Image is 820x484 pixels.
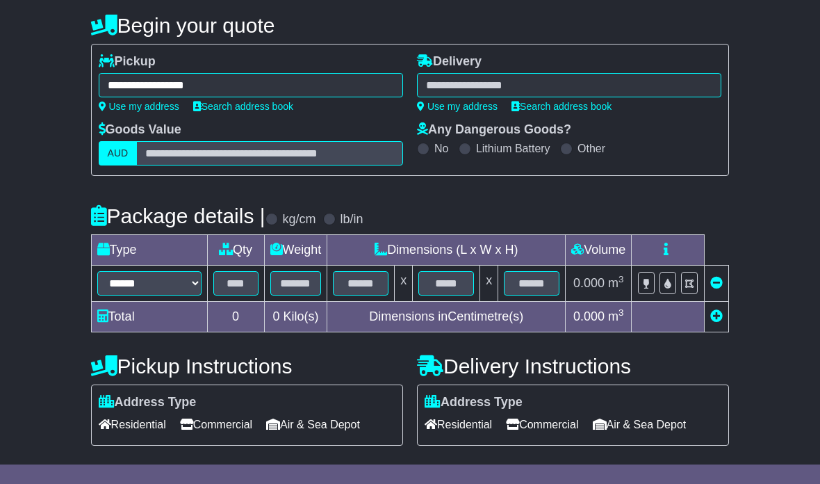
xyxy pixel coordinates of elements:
label: Other [577,142,605,155]
td: 0 [207,302,264,332]
td: Dimensions (L x W x H) [327,235,566,266]
td: x [480,266,498,302]
span: Residential [99,414,166,435]
td: Weight [264,235,327,266]
label: kg/cm [283,212,316,227]
span: m [608,276,624,290]
span: 0 [272,309,279,323]
a: Use my address [417,101,498,112]
h4: Pickup Instructions [91,355,403,378]
span: Air & Sea Depot [593,414,687,435]
span: 0.000 [573,276,605,290]
label: Pickup [99,54,156,70]
a: Use my address [99,101,179,112]
sup: 3 [618,274,624,284]
td: Qty [207,235,264,266]
label: Goods Value [99,122,181,138]
sup: 3 [618,307,624,318]
td: Dimensions in Centimetre(s) [327,302,566,332]
span: m [608,309,624,323]
a: Add new item [710,309,723,323]
a: Search address book [511,101,612,112]
h4: Begin your quote [91,14,730,37]
label: lb/in [341,212,363,227]
td: Total [91,302,207,332]
span: Residential [425,414,492,435]
h4: Package details | [91,204,265,227]
td: Volume [566,235,632,266]
label: Delivery [417,54,482,70]
span: 0.000 [573,309,605,323]
a: Remove this item [710,276,723,290]
td: Type [91,235,207,266]
span: Commercial [506,414,578,435]
td: Kilo(s) [264,302,327,332]
label: Any Dangerous Goods? [417,122,571,138]
span: Air & Sea Depot [266,414,360,435]
label: Lithium Battery [476,142,550,155]
a: Search address book [193,101,293,112]
label: Address Type [99,395,197,410]
h4: Delivery Instructions [417,355,729,378]
td: x [395,266,413,302]
label: Address Type [425,395,523,410]
span: Commercial [180,414,252,435]
label: No [434,142,448,155]
label: AUD [99,141,138,166]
